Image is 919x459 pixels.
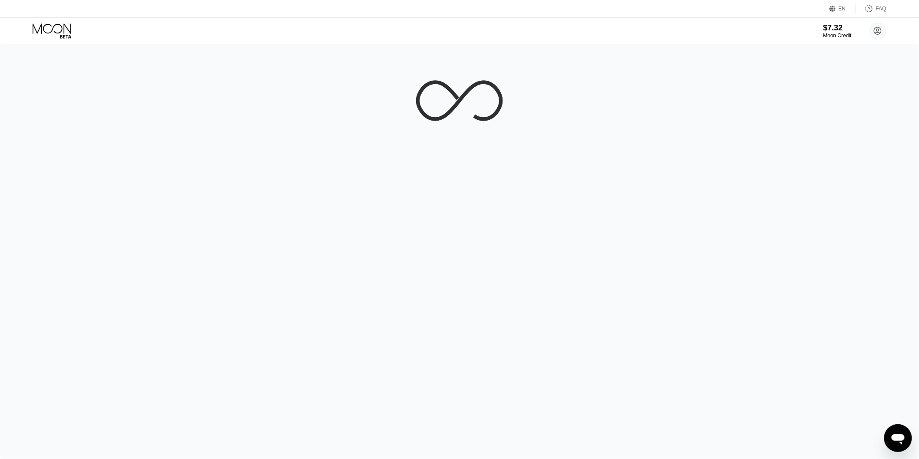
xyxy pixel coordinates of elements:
[839,6,846,12] div: EN
[884,424,912,452] iframe: Button to launch messaging window
[856,4,886,13] div: FAQ
[823,33,852,39] div: Moon Credit
[823,23,852,33] div: $7.32
[876,6,886,12] div: FAQ
[823,23,852,39] div: $7.32Moon Credit
[830,4,856,13] div: EN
